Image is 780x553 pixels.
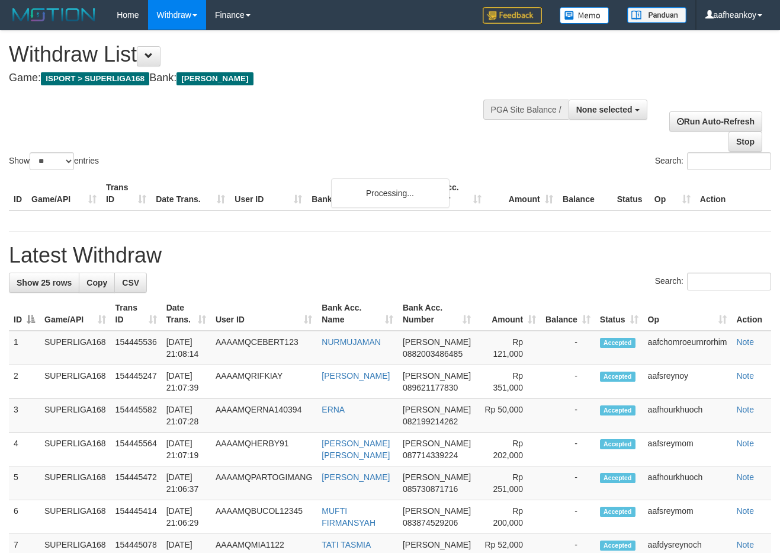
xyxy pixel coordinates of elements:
[541,433,595,466] td: -
[643,433,732,466] td: aafsreymom
[40,365,111,399] td: SUPERLIGA168
[655,152,771,170] label: Search:
[211,433,317,466] td: AAAAMQHERBY91
[111,466,162,500] td: 154445472
[600,507,635,517] span: Accepted
[403,383,458,392] span: Copy 089621177830 to clipboard
[101,177,151,210] th: Trans ID
[9,500,40,534] td: 6
[483,7,542,24] img: Feedback.jpg
[731,297,771,331] th: Action
[40,433,111,466] td: SUPERLIGA168
[111,365,162,399] td: 154445247
[230,177,307,210] th: User ID
[331,178,450,208] div: Processing...
[541,466,595,500] td: -
[111,297,162,331] th: Trans ID: activate to sort column ascending
[307,177,414,210] th: Bank Acc. Name
[9,466,40,500] td: 5
[736,472,754,482] a: Note
[736,337,754,347] a: Note
[9,433,40,466] td: 4
[728,132,762,152] a: Stop
[111,331,162,365] td: 154445536
[541,365,595,399] td: -
[322,472,390,482] a: [PERSON_NAME]
[541,500,595,534] td: -
[9,6,99,24] img: MOTION_logo.png
[403,337,471,347] span: [PERSON_NAME]
[558,177,612,210] th: Balance
[30,152,74,170] select: Showentries
[40,500,111,534] td: SUPERLIGA168
[736,506,754,516] a: Note
[17,278,72,287] span: Show 25 rows
[9,177,27,210] th: ID
[111,399,162,433] td: 154445582
[322,371,390,381] a: [PERSON_NAME]
[40,297,111,331] th: Game/API: activate to sort column ascending
[403,472,471,482] span: [PERSON_NAME]
[486,177,558,210] th: Amount
[403,450,458,460] span: Copy 087714339224 to clipboard
[669,111,762,132] a: Run Auto-Refresh
[162,433,211,466] td: [DATE] 21:07:19
[211,365,317,399] td: AAAAMQRIFKIAY
[576,105,633,114] span: None selected
[322,405,345,414] a: ERNA
[655,273,771,290] label: Search:
[560,7,609,24] img: Button%20Memo.svg
[9,273,79,293] a: Show 25 rows
[650,177,695,210] th: Op
[162,466,211,500] td: [DATE] 21:06:37
[600,473,635,483] span: Accepted
[736,439,754,448] a: Note
[211,331,317,365] td: AAAAMQCEBERT123
[541,331,595,365] td: -
[643,466,732,500] td: aafhourkhuoch
[595,297,643,331] th: Status: activate to sort column ascending
[476,466,541,500] td: Rp 251,000
[9,331,40,365] td: 1
[86,278,107,287] span: Copy
[79,273,115,293] a: Copy
[483,100,569,120] div: PGA Site Balance /
[687,152,771,170] input: Search:
[322,540,371,549] a: TATI TASMIA
[211,500,317,534] td: AAAAMQBUCOL12345
[211,399,317,433] td: AAAAMQERNA140394
[643,399,732,433] td: aafhourkhuoch
[403,540,471,549] span: [PERSON_NAME]
[111,500,162,534] td: 154445414
[541,399,595,433] td: -
[736,371,754,381] a: Note
[643,297,732,331] th: Op: activate to sort column ascending
[9,72,508,84] h4: Game: Bank:
[322,506,375,528] a: MUFTI FIRMANSYAH
[322,337,381,347] a: NURMUJAMAN
[111,433,162,466] td: 154445564
[403,371,471,381] span: [PERSON_NAME]
[162,331,211,365] td: [DATE] 21:08:14
[27,177,101,210] th: Game/API
[40,399,111,433] td: SUPERLIGA168
[211,466,317,500] td: AAAAMQPARTOGIMANG
[415,177,486,210] th: Bank Acc. Number
[600,372,635,382] span: Accepted
[9,43,508,66] h1: Withdraw List
[162,365,211,399] td: [DATE] 21:07:39
[403,484,458,494] span: Copy 085730871716 to clipboard
[600,405,635,415] span: Accepted
[162,500,211,534] td: [DATE] 21:06:29
[9,297,40,331] th: ID: activate to sort column descending
[162,297,211,331] th: Date Trans.: activate to sort column ascending
[476,399,541,433] td: Rp 50,000
[151,177,230,210] th: Date Trans.
[600,439,635,449] span: Accepted
[736,405,754,414] a: Note
[403,417,458,426] span: Copy 082199214262 to clipboard
[643,365,732,399] td: aafsreynoy
[600,338,635,348] span: Accepted
[322,439,390,460] a: [PERSON_NAME] [PERSON_NAME]
[541,297,595,331] th: Balance: activate to sort column ascending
